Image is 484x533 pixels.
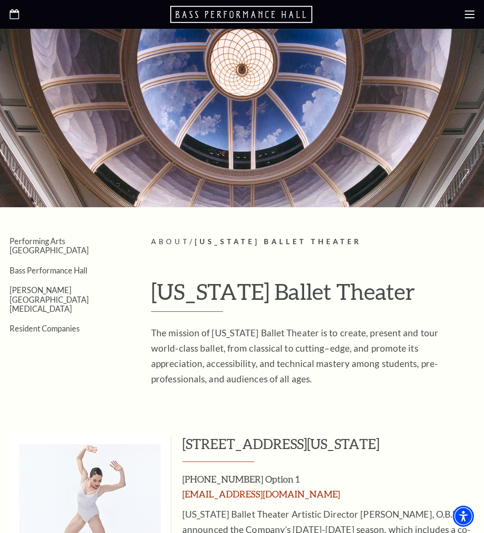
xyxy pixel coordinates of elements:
a: Open this option [170,5,314,24]
span: About [151,237,189,246]
h1: [US_STATE] Ballet Theater [151,279,474,312]
a: [PERSON_NAME][GEOGRAPHIC_DATA][MEDICAL_DATA] [10,285,89,313]
a: Bass Performance Hall [10,266,87,275]
p: / [151,236,474,248]
a: Performing Arts [GEOGRAPHIC_DATA] [10,237,89,255]
a: [EMAIL_ADDRESS][DOMAIN_NAME] [182,488,340,499]
p: The mission of [US_STATE] Ballet Theater is to create, present and tour world-class ballet, from ... [151,325,463,387]
div: Accessibility Menu [453,506,474,527]
a: Open this option [10,9,19,20]
a: Resident Companies [10,324,80,333]
h3: [PHONE_NUMBER] Option 1 [182,472,474,502]
span: [US_STATE] Ballet Theater [195,237,362,246]
h3: [STREET_ADDRESS][US_STATE] [182,435,474,462]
